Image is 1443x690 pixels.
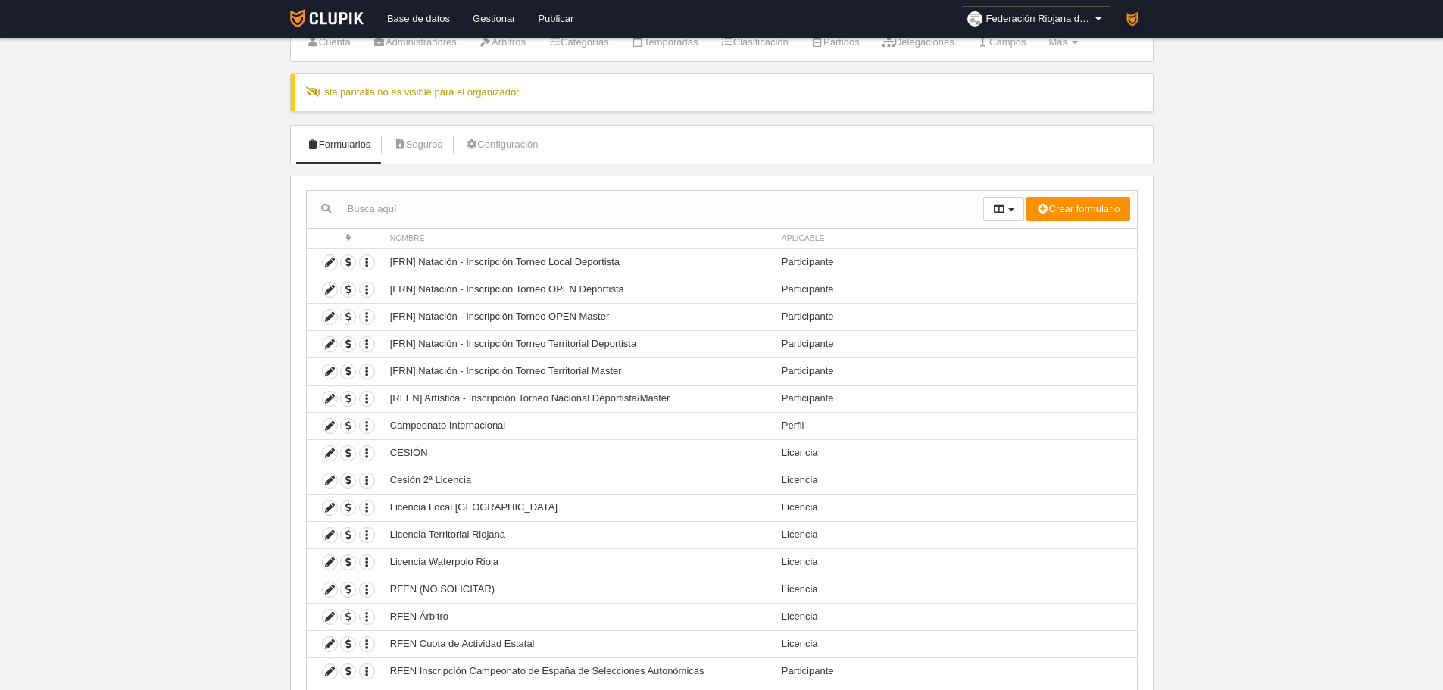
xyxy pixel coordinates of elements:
a: Categorías [540,31,617,54]
button: Crear formulario [1026,197,1129,221]
td: RFEN Cuota de Actividad Estatal [383,630,774,657]
td: [RFEN] Artística - Inscripción Torneo Nacional Deportista/Master [383,385,774,412]
a: Formularios [298,133,379,156]
a: Campos [969,31,1035,54]
input: Busca aquí [307,198,983,220]
td: Licencia [774,521,1137,548]
td: Licencia [774,548,1137,576]
a: Árbitros [471,31,534,54]
td: Licencia Waterpolo Rioja [383,548,774,576]
td: [FRN] Natación - Inscripción Torneo Territorial Master [383,357,774,385]
td: Licencia [774,467,1137,494]
a: Temporadas [623,31,707,54]
td: Participante [774,357,1137,385]
a: Federación Riojana de Natación [961,6,1111,32]
a: Configuración [457,133,546,156]
td: Cesión 2ª Licencia [383,467,774,494]
td: Licencia [774,439,1137,467]
td: Participante [774,385,1137,412]
td: Licencia [774,630,1137,657]
td: Participante [774,248,1137,276]
td: Participante [774,330,1137,357]
img: Clupik [290,9,364,27]
td: CESIÓN [383,439,774,467]
td: [FRN] Natación - Inscripción Torneo OPEN Master [383,303,774,330]
a: Cuenta [298,31,359,54]
a: Seguros [385,133,451,156]
a: Delegaciones [874,31,963,54]
td: Licencia [774,603,1137,630]
span: Nombre [390,234,425,242]
a: Partidos [803,31,868,54]
td: Licencia [774,576,1137,603]
td: RFEN Inscripción Campeonato de España de Selecciones Autonómicas [383,657,774,685]
td: Campeonato Internacional [383,412,774,439]
td: [FRN] Natación - Inscripción Torneo Local Deportista [383,248,774,276]
td: Perfil [774,412,1137,439]
td: RFEN (NO SOLICITAR) [383,576,774,603]
td: RFEN Árbitro [383,603,774,630]
span: Federación Riojana de Natación [986,11,1092,27]
td: [FRN] Natación - Inscripción Torneo OPEN Deportista [383,276,774,303]
a: Clasificación [713,31,797,54]
td: [FRN] Natación - Inscripción Torneo Territorial Deportista [383,330,774,357]
img: OaGn0VSDx6b2.30x30.jpg [967,11,982,27]
td: Licencia Territorial Riojana [383,521,774,548]
img: PaK018JKw3ps.30x30.jpg [1123,9,1142,29]
a: Administradores [365,31,465,54]
span: Más [1048,36,1067,48]
td: Licencia Local [GEOGRAPHIC_DATA] [383,494,774,521]
td: Licencia [774,494,1137,521]
td: Participante [774,657,1137,685]
td: Participante [774,303,1137,330]
td: Participante [774,276,1137,303]
span: Aplicable [782,234,825,242]
div: Esta pantalla no es visible para el organizador [290,73,1154,111]
a: Más [1040,31,1085,54]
